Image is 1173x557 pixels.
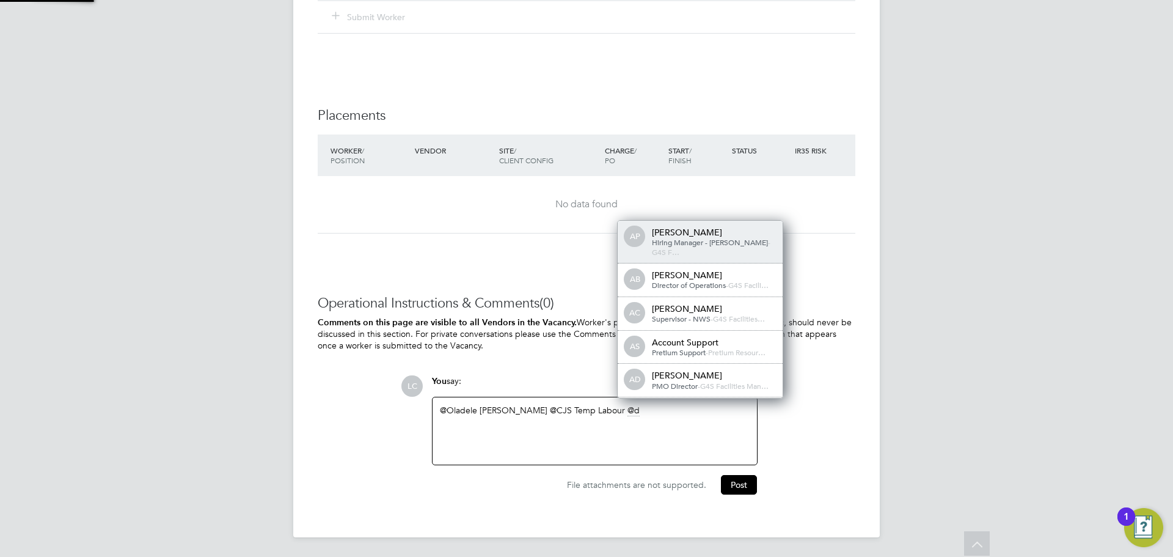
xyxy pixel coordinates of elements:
div: say: [432,375,758,397]
span: Supervisor - NWS [652,314,711,323]
span: Pretium Resour… [708,347,766,357]
div: [PERSON_NAME] [652,227,774,238]
span: AC [625,303,645,323]
div: ​ ​ [440,405,750,457]
div: [PERSON_NAME] [652,303,774,314]
button: Submit Worker [332,11,406,23]
span: - [698,381,700,391]
button: Post [721,475,757,495]
div: Site [496,139,602,171]
a: @CJS Temp Labour [550,405,625,416]
span: / PO [605,146,637,165]
span: (0) [539,295,554,311]
b: Comments on this page are visible to all Vendors in the Vacancy. [318,317,577,328]
span: File attachments are not supported. [567,479,706,490]
span: G4S Facili… [728,280,769,290]
span: - [711,314,713,323]
span: G4S F… [652,247,679,257]
span: LC [401,375,423,397]
span: AS [625,337,645,356]
p: Worker's personal information, such as CVs, rates, etc, should never be discussed in this section... [318,317,855,351]
div: Vendor [412,139,496,161]
div: [PERSON_NAME] [652,370,774,381]
span: - [768,237,770,247]
span: / Client Config [499,146,554,165]
span: AB [625,270,645,289]
span: d [627,405,640,416]
div: Worker [327,139,412,171]
span: / Position [331,146,365,165]
span: - [706,347,708,357]
span: You [432,376,447,386]
span: / Finish [668,146,692,165]
span: AP [625,227,645,246]
div: Start [665,139,729,171]
div: [PERSON_NAME] [652,270,774,281]
div: Charge [602,139,665,171]
h3: Operational Instructions & Comments [318,295,855,312]
span: - [726,280,728,290]
div: 1 [1124,517,1129,533]
span: PMO Director [652,381,698,391]
a: @Oladele [PERSON_NAME] [440,405,547,416]
span: G4S Facilities… [713,314,765,323]
span: G4S Facilities Man… [700,381,769,391]
div: IR35 Risk [792,139,834,161]
div: No data found [330,198,843,211]
h3: Placements [318,107,855,125]
button: Open Resource Center, 1 new notification [1124,508,1163,547]
div: Status [729,139,792,161]
div: Account Support [652,337,774,348]
span: Hiring Manager - [PERSON_NAME] [652,237,768,247]
span: AD [625,370,645,389]
span: Pretium Support [652,347,706,357]
span: Director of Operations [652,280,726,290]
